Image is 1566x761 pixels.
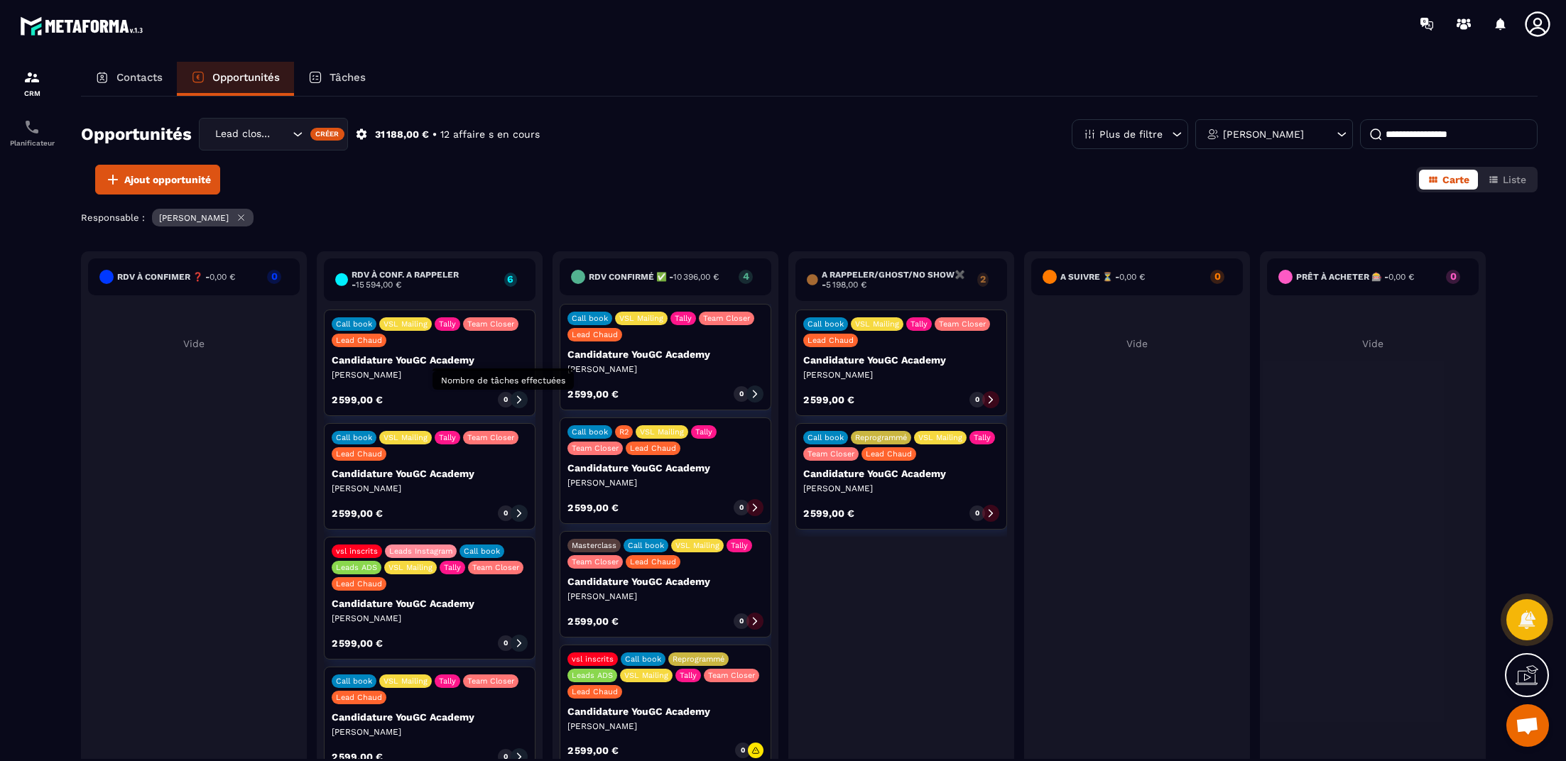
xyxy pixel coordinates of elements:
[332,369,528,380] p: [PERSON_NAME]
[855,433,907,442] p: Reprogrammé
[1442,174,1469,185] span: Carte
[20,13,148,39] img: logo
[336,579,382,588] p: Lead Chaud
[472,563,519,572] p: Team Closer
[388,563,433,572] p: VSL Mailing
[808,433,844,442] p: Call book
[116,71,163,84] p: Contacts
[332,508,383,518] p: 2 599,00 €
[803,508,854,518] p: 2 599,00 €
[680,671,697,680] p: Tally
[1419,170,1478,190] button: Carte
[822,270,971,290] h6: A RAPPELER/GHOST/NO SHOW✖️ -
[384,433,428,442] p: VSL Mailing
[977,274,989,284] p: 2
[567,462,763,473] p: Candidature YouGC Academy
[803,483,999,494] p: [PERSON_NAME]
[803,468,999,479] p: Candidature YouGC Academy
[572,444,619,453] p: Team Closer
[88,338,300,349] p: Vide
[630,444,676,453] p: Lead Chaud
[572,671,613,680] p: Leads ADS
[695,427,712,437] p: Tally
[210,272,235,282] span: 0,00 €
[739,616,744,626] p: 0
[81,212,145,223] p: Responsable :
[352,270,496,290] h6: RDV à conf. A RAPPELER -
[741,745,745,755] p: 0
[23,69,40,86] img: formation
[23,119,40,136] img: scheduler
[910,319,928,329] p: Tally
[336,449,382,459] p: Lead Chaud
[504,638,508,648] p: 0
[212,126,275,142] span: Lead closing
[4,108,60,158] a: schedulerschedulerPlanificateur
[439,319,456,329] p: Tally
[803,369,999,380] p: [PERSON_NAME]
[336,319,372,329] p: Call book
[4,139,60,147] p: Planificateur
[467,677,514,686] p: Team Closer
[177,62,294,96] a: Opportunités
[294,62,380,96] a: Tâches
[640,427,684,437] p: VSL Mailing
[384,677,428,686] p: VSL Mailing
[336,547,378,556] p: vsl inscrits
[739,503,744,513] p: 0
[375,128,429,141] p: 31 188,00 €
[467,319,514,329] p: Team Closer
[199,118,348,150] div: Search for option
[1506,704,1549,747] div: Ouvrir le chat
[918,433,962,442] p: VSL Mailing
[572,541,616,550] p: Masterclass
[504,508,508,518] p: 0
[866,449,912,459] p: Lead Chaud
[572,314,608,323] p: Call book
[624,671,668,680] p: VSL Mailing
[1099,129,1163,139] p: Plus de filtre
[975,508,979,518] p: 0
[336,433,372,442] p: Call book
[336,693,382,702] p: Lead Chaud
[567,721,763,732] p: [PERSON_NAME]
[1223,129,1304,139] p: [PERSON_NAME]
[675,314,692,323] p: Tally
[267,271,281,281] p: 0
[567,349,763,360] p: Candidature YouGC Academy
[441,376,565,385] p: Nombre de tâches effectuées
[739,389,744,399] p: 0
[826,280,866,290] span: 5 198,00 €
[433,128,437,141] p: •
[939,319,986,329] p: Team Closer
[212,71,280,84] p: Opportunités
[572,427,608,437] p: Call book
[389,547,452,556] p: Leads Instagram
[1388,272,1414,282] span: 0,00 €
[1503,174,1526,185] span: Liste
[439,677,456,686] p: Tally
[117,272,235,282] h6: RDV à confimer ❓ -
[567,591,763,602] p: [PERSON_NAME]
[332,483,528,494] p: [PERSON_NAME]
[589,272,719,282] h6: Rdv confirmé ✅ -
[356,280,401,290] span: 15 594,00 €
[332,711,528,723] p: Candidature YouGC Academy
[332,613,528,624] p: [PERSON_NAME]
[567,616,619,626] p: 2 599,00 €
[336,677,372,686] p: Call book
[567,745,619,755] p: 2 599,00 €
[439,433,456,442] p: Tally
[808,449,854,459] p: Team Closer
[336,563,377,572] p: Leads ADS
[124,173,211,187] span: Ajout opportunité
[440,128,540,141] p: 12 affaire s en cours
[1031,338,1243,349] p: Vide
[1060,272,1145,282] h6: A SUIVRE ⏳ -
[384,319,428,329] p: VSL Mailing
[95,165,220,195] button: Ajout opportunité
[572,687,618,696] p: Lead Chaud
[504,274,517,284] p: 6
[630,557,676,566] p: Lead Chaud
[619,427,629,437] p: R2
